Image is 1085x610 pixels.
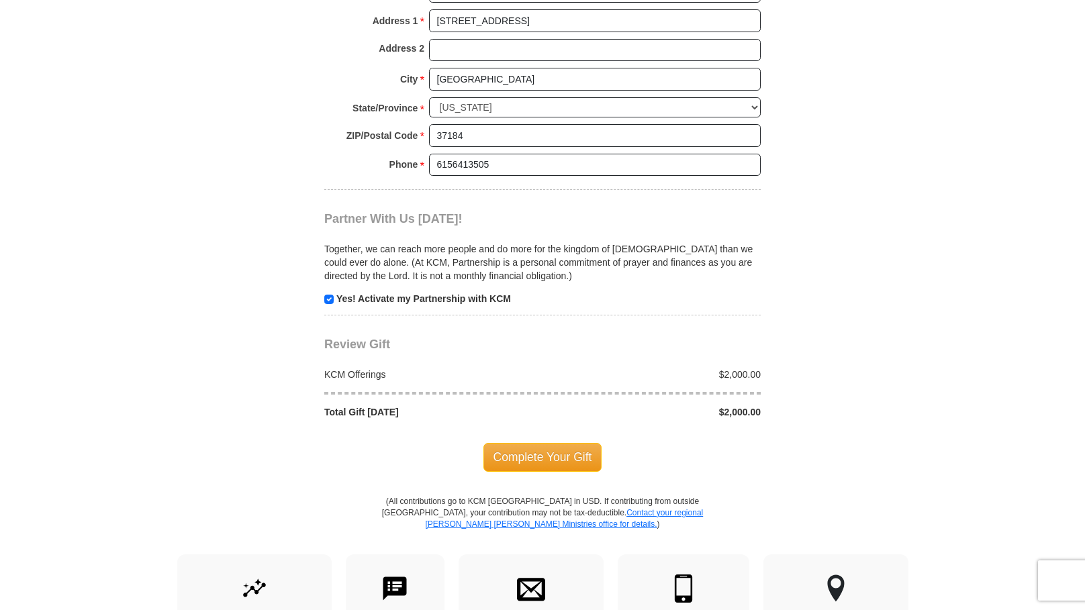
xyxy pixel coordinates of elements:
a: Contact your regional [PERSON_NAME] [PERSON_NAME] Ministries office for details. [425,508,703,529]
strong: State/Province [352,99,418,117]
img: other-region [827,574,845,603]
strong: Phone [389,155,418,174]
div: $2,000.00 [542,368,768,381]
span: Review Gift [324,338,390,351]
strong: Address 2 [379,39,424,58]
div: Total Gift [DATE] [318,405,543,419]
span: Complete Your Gift [483,443,602,471]
strong: City [400,70,418,89]
img: envelope.svg [517,574,545,603]
img: mobile.svg [669,574,698,603]
div: KCM Offerings [318,368,543,381]
div: $2,000.00 [542,405,768,419]
img: text-to-give.svg [381,574,409,603]
p: Together, we can reach more people and do more for the kingdom of [DEMOGRAPHIC_DATA] than we coul... [324,242,761,283]
span: Partner With Us [DATE]! [324,212,463,225]
strong: Address 1 [373,11,418,30]
strong: Yes! Activate my Partnership with KCM [336,293,511,304]
img: give-by-stock.svg [240,574,269,603]
strong: ZIP/Postal Code [346,126,418,145]
p: (All contributions go to KCM [GEOGRAPHIC_DATA] in USD. If contributing from outside [GEOGRAPHIC_D... [381,496,704,554]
